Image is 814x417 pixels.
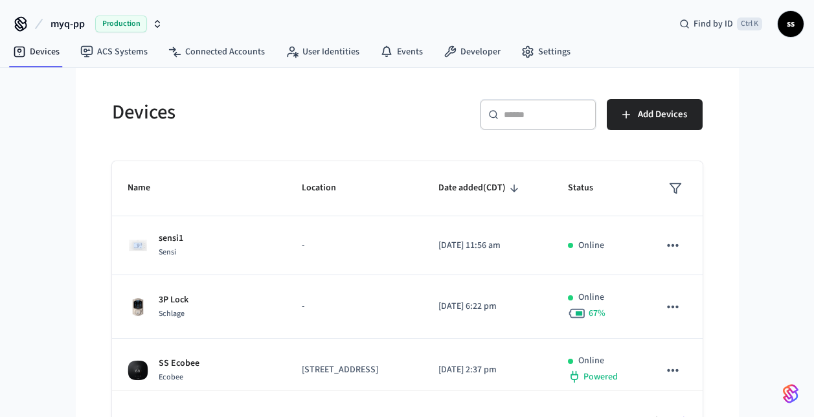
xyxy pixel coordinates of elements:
p: Online [578,354,604,368]
span: Find by ID [694,17,733,30]
a: Connected Accounts [158,40,275,63]
p: [STREET_ADDRESS] [302,363,407,377]
p: Online [578,291,604,304]
span: Ctrl K [737,17,762,30]
p: [DATE] 6:22 pm [438,300,537,313]
span: Name [128,178,167,198]
p: sensi1 [159,232,183,245]
p: [DATE] 11:56 am [438,239,537,253]
img: Sensi Smart Thermostat (White) [128,235,148,256]
span: Add Devices [638,106,687,123]
img: Schlage Sense Smart Deadbolt with Camelot Trim, Front [128,297,148,317]
span: Ecobee [159,372,183,383]
span: ss [779,12,802,36]
span: Location [302,178,353,198]
img: SeamLogoGradient.69752ec5.svg [783,383,798,404]
a: User Identities [275,40,370,63]
span: 67 % [589,307,605,320]
span: Production [95,16,147,32]
a: ACS Systems [70,40,158,63]
a: Devices [3,40,70,63]
a: Events [370,40,433,63]
img: ecobee_lite_3 [128,360,148,381]
span: Status [568,178,610,198]
span: Date added(CDT) [438,178,523,198]
p: [DATE] 2:37 pm [438,363,537,377]
p: SS Ecobee [159,357,199,370]
div: Find by IDCtrl K [669,12,773,36]
h5: Devices [112,99,400,126]
p: Online [578,239,604,253]
p: 3P Lock [159,293,188,307]
p: - [302,300,407,313]
span: Sensi [159,247,176,258]
span: Schlage [159,308,185,319]
a: Settings [511,40,581,63]
p: - [302,239,407,253]
span: Powered [583,370,618,383]
button: Add Devices [607,99,703,130]
a: Developer [433,40,511,63]
span: myq-pp [51,16,85,32]
button: ss [778,11,804,37]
